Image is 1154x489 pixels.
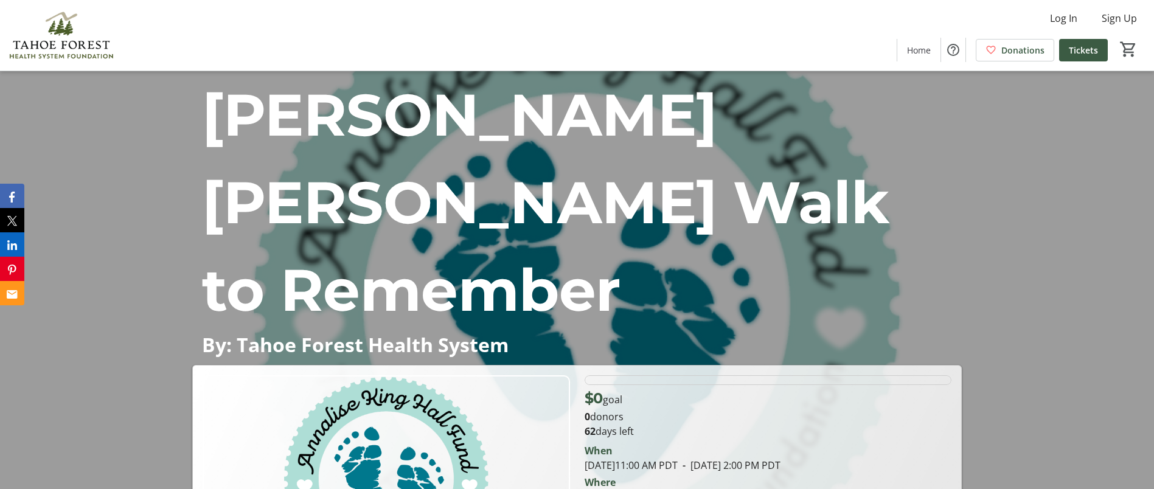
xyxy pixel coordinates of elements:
[585,389,603,407] span: $0
[976,39,1054,61] a: Donations
[907,44,931,57] span: Home
[585,425,596,438] span: 62
[1118,38,1139,60] button: Cart
[202,334,952,355] p: By: Tahoe Forest Health System
[1102,11,1137,26] span: Sign Up
[1059,39,1108,61] a: Tickets
[1050,11,1077,26] span: Log In
[585,459,678,472] span: [DATE] 11:00 AM PDT
[941,38,965,62] button: Help
[585,410,590,423] b: 0
[897,39,940,61] a: Home
[7,5,116,66] img: Tahoe Forest Health System Foundation's Logo
[202,79,889,325] span: [PERSON_NAME] [PERSON_NAME] Walk to Remember
[585,443,613,458] div: When
[1092,9,1147,28] button: Sign Up
[585,387,622,409] p: goal
[585,477,616,487] div: Where
[1001,44,1045,57] span: Donations
[678,459,780,472] span: [DATE] 2:00 PM PDT
[585,375,951,385] div: 0% of fundraising goal reached
[585,424,951,439] p: days left
[585,409,951,424] p: donors
[1069,44,1098,57] span: Tickets
[678,459,690,472] span: -
[1040,9,1087,28] button: Log In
